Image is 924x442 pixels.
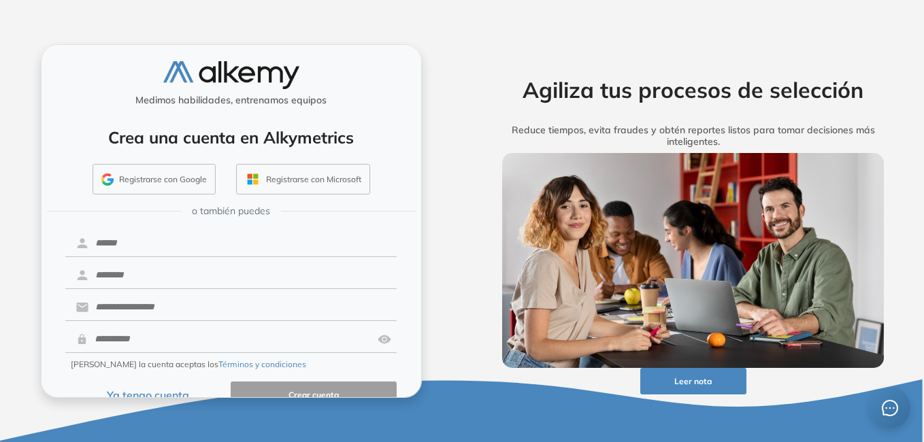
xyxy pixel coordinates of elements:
h5: Reduce tiempos, evita fraudes y obtén reportes listos para tomar decisiones más inteligentes. [481,124,906,148]
button: Leer nota [640,368,746,394]
button: Registrarse con Microsoft [236,164,370,195]
h5: Medimos habilidades, entrenamos equipos [47,95,416,106]
img: logo-alkemy [163,61,299,89]
h2: Agiliza tus procesos de selección [481,77,906,103]
button: Registrarse con Google [93,164,216,195]
img: OUTLOOK_ICON [245,171,261,187]
img: asd [378,326,391,352]
button: Crear cuenta [231,381,397,408]
h4: Crea una cuenta en Alkymetrics [59,128,403,148]
button: Términos y condiciones [218,358,306,371]
img: GMAIL_ICON [101,173,114,186]
button: Ya tengo cuenta [65,381,231,408]
span: o también puedes [192,204,270,218]
span: [PERSON_NAME] la cuenta aceptas los [71,358,306,371]
img: img-more-info [502,153,885,368]
span: message [882,400,898,416]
